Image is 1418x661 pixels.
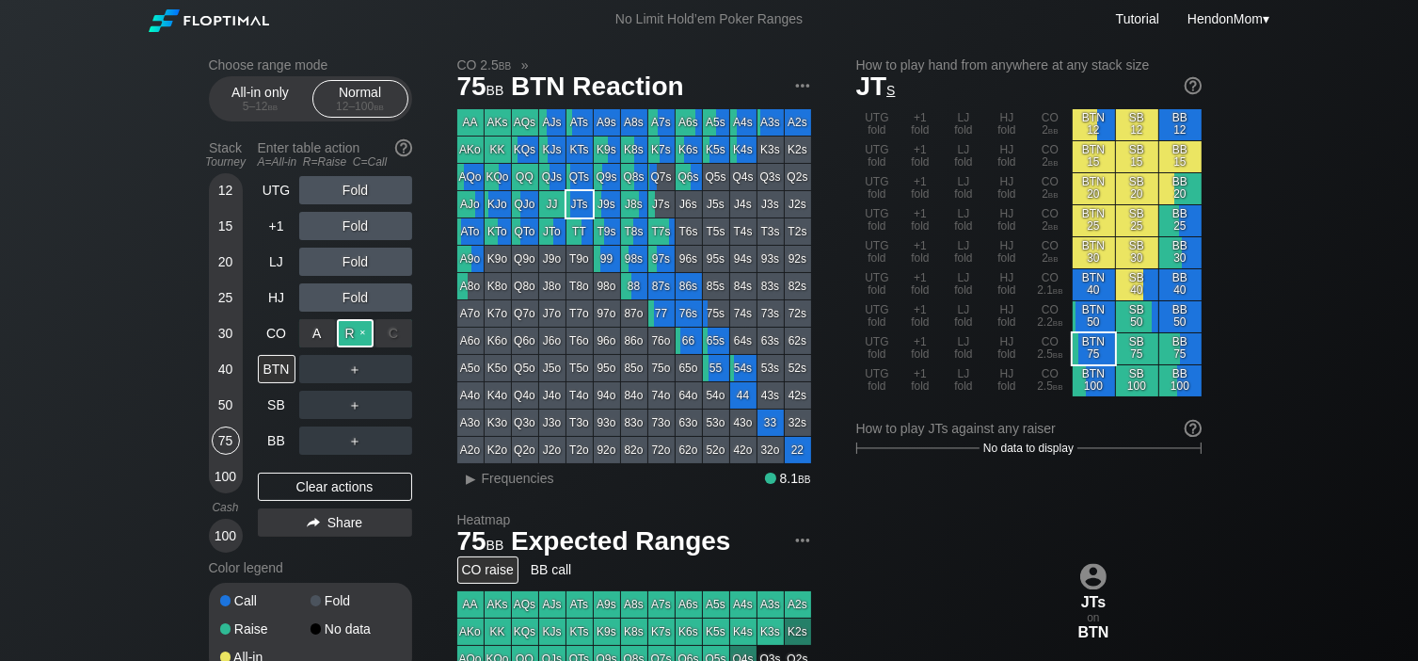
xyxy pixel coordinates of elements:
[856,141,899,172] div: UTG fold
[539,218,566,245] div: JTo
[1029,301,1072,332] div: CO 2.2
[943,173,985,204] div: LJ fold
[1159,141,1202,172] div: BB 15
[676,410,702,436] div: 63o
[457,355,484,381] div: A5o
[1053,379,1063,393] span: bb
[943,365,985,396] div: LJ fold
[594,328,620,354] div: 96o
[785,246,811,272] div: 92s
[299,355,412,383] div: ＋
[212,212,240,240] div: 15
[621,164,647,190] div: Q8s
[785,137,811,163] div: K2s
[730,191,757,218] div: J4s
[457,246,484,272] div: A9o
[986,173,1028,204] div: HJ fold
[1073,333,1115,364] div: BTN 75
[856,109,899,140] div: UTG fold
[1029,333,1072,364] div: CO 2.5
[648,191,675,218] div: J7s
[1159,301,1202,332] div: BB 50
[730,273,757,299] div: 84s
[321,100,400,113] div: 12 – 100
[986,109,1028,140] div: HJ fold
[703,191,729,218] div: J5s
[792,75,813,96] img: ellipsis.fd386fe8.svg
[594,137,620,163] div: K9s
[856,237,899,268] div: UTG fold
[785,382,811,409] div: 42s
[1183,418,1203,439] img: help.32db89a4.svg
[986,333,1028,364] div: HJ fold
[457,109,484,136] div: AA
[539,328,566,354] div: J6o
[1073,173,1115,204] div: BTN 20
[792,530,813,551] img: ellipsis.fd386fe8.svg
[1116,269,1158,300] div: SB 40
[212,522,240,550] div: 100
[1029,141,1072,172] div: CO 2
[1116,365,1158,396] div: SB 100
[943,301,985,332] div: LJ fold
[703,382,729,409] div: 54o
[856,72,896,101] span: JT
[299,319,412,347] div: Raise
[621,218,647,245] div: T8s
[485,355,511,381] div: K5o
[856,301,899,332] div: UTG fold
[621,273,647,299] div: 88
[1029,365,1072,396] div: CO 2.5
[594,273,620,299] div: 98o
[856,269,899,300] div: UTG fold
[785,218,811,245] div: T2s
[512,273,538,299] div: Q8o
[485,300,511,327] div: K7o
[1073,109,1115,140] div: BTN 12
[566,300,593,327] div: T7o
[785,273,811,299] div: 82s
[1073,237,1115,268] div: BTN 30
[1080,563,1107,589] img: icon-avatar.b40e07d9.svg
[1159,333,1202,364] div: BB 75
[900,269,942,300] div: +1 fold
[730,328,757,354] div: 64s
[1183,75,1203,96] img: help.32db89a4.svg
[648,355,675,381] div: 75o
[539,300,566,327] div: J7o
[457,300,484,327] div: A7o
[512,191,538,218] div: QJo
[512,109,538,136] div: AQs
[1053,283,1063,297] span: bb
[512,246,538,272] div: Q9o
[299,176,412,204] div: Fold
[757,246,784,272] div: 93s
[648,382,675,409] div: 74o
[676,246,702,272] div: 96s
[621,137,647,163] div: K8s
[539,246,566,272] div: J9o
[566,273,593,299] div: T8o
[703,246,729,272] div: 95s
[676,273,702,299] div: 86s
[594,109,620,136] div: A9s
[757,355,784,381] div: 53s
[1073,205,1115,236] div: BTN 25
[785,328,811,354] div: 62s
[900,365,942,396] div: +1 fold
[499,57,511,73] span: bb
[986,269,1028,300] div: HJ fold
[1159,269,1202,300] div: BB 40
[299,248,412,276] div: Fold
[594,300,620,327] div: 97o
[539,191,566,218] div: JJ
[648,218,675,245] div: T7s
[648,300,675,327] div: 77
[299,391,412,419] div: ＋
[986,141,1028,172] div: HJ fold
[566,218,593,245] div: TT
[221,100,300,113] div: 5 – 12
[900,205,942,236] div: +1 fold
[856,57,1202,73] h2: How to play hand from anywhere at any stack size
[986,237,1028,268] div: HJ fold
